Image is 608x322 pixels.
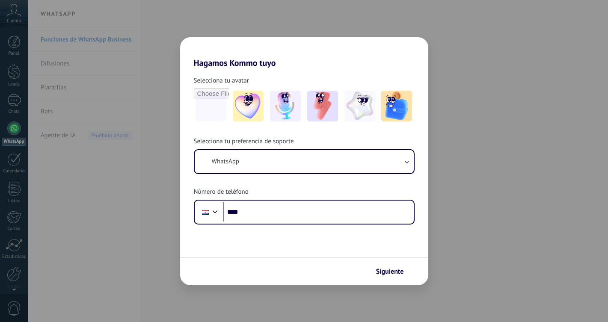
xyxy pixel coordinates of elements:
button: Siguiente [372,264,415,279]
img: -3.jpeg [307,91,338,121]
h2: Hagamos Kommo tuyo [180,37,428,68]
span: Selecciona tu preferencia de soporte [194,137,294,146]
span: Selecciona tu avatar [194,77,249,85]
img: -1.jpeg [233,91,264,121]
img: -5.jpeg [381,91,412,121]
div: Paraguay: + 595 [197,203,214,221]
span: Número de teléfono [194,188,249,196]
img: -2.jpeg [270,91,301,121]
span: WhatsApp [212,157,239,166]
button: WhatsApp [195,150,414,173]
span: Siguiente [376,269,404,275]
img: -4.jpeg [344,91,375,121]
